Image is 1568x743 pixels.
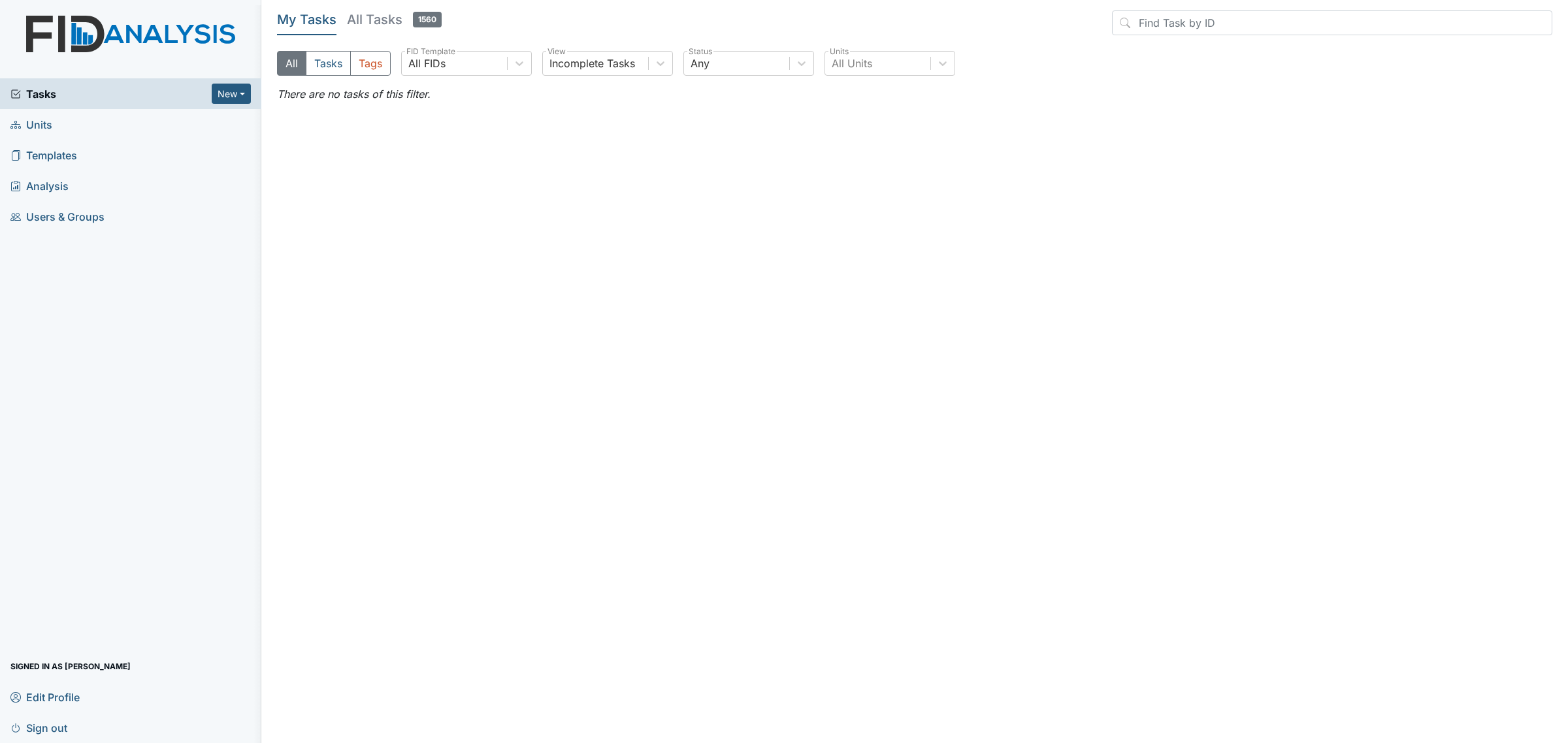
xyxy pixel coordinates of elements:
span: Templates [10,145,77,165]
span: Signed in as [PERSON_NAME] [10,656,131,676]
h5: My Tasks [277,10,336,29]
span: Edit Profile [10,687,80,707]
span: Units [10,114,52,134]
button: New [212,84,251,104]
button: Tasks [306,51,351,76]
div: All FIDs [408,55,446,71]
button: Tags [350,51,391,76]
div: All Units [832,55,872,71]
span: 1560 [413,12,442,27]
span: Analysis [10,176,69,196]
div: Type filter [277,51,391,76]
a: Tasks [10,86,212,102]
div: Any [691,55,710,71]
input: Find Task by ID [1112,10,1552,35]
button: All [277,51,306,76]
h5: All Tasks [347,10,442,29]
span: Sign out [10,718,67,738]
em: There are no tasks of this filter. [277,87,431,101]
div: Incomplete Tasks [549,55,635,71]
span: Users & Groups [10,206,105,227]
